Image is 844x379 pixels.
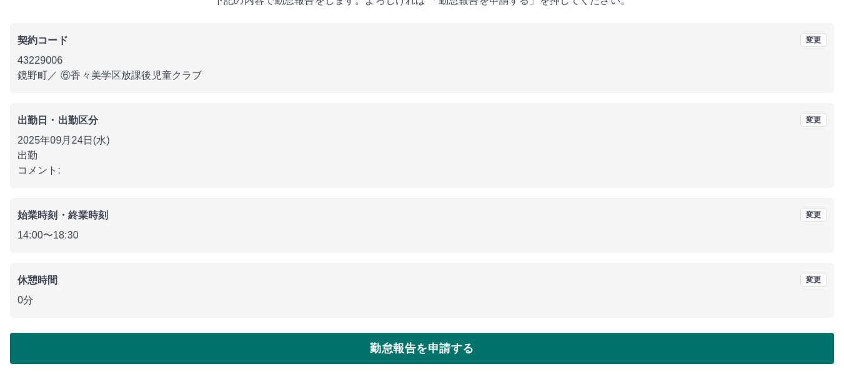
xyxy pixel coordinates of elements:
[800,113,827,127] button: 変更
[17,228,827,243] p: 14:00 〜 18:30
[17,115,98,126] b: 出勤日・出勤区分
[17,210,108,220] b: 始業時刻・終業時刻
[800,33,827,47] button: 変更
[17,148,827,163] p: 出勤
[17,53,827,68] p: 43229006
[17,163,827,178] p: コメント:
[17,293,827,308] p: 0分
[17,35,68,46] b: 契約コード
[17,275,58,285] b: 休憩時間
[800,273,827,287] button: 変更
[10,333,834,364] button: 勤怠報告を申請する
[800,208,827,222] button: 変更
[17,133,827,148] p: 2025年09月24日(水)
[17,68,827,83] p: 鏡野町 ／ ⑥香々美学区放課後児童クラブ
